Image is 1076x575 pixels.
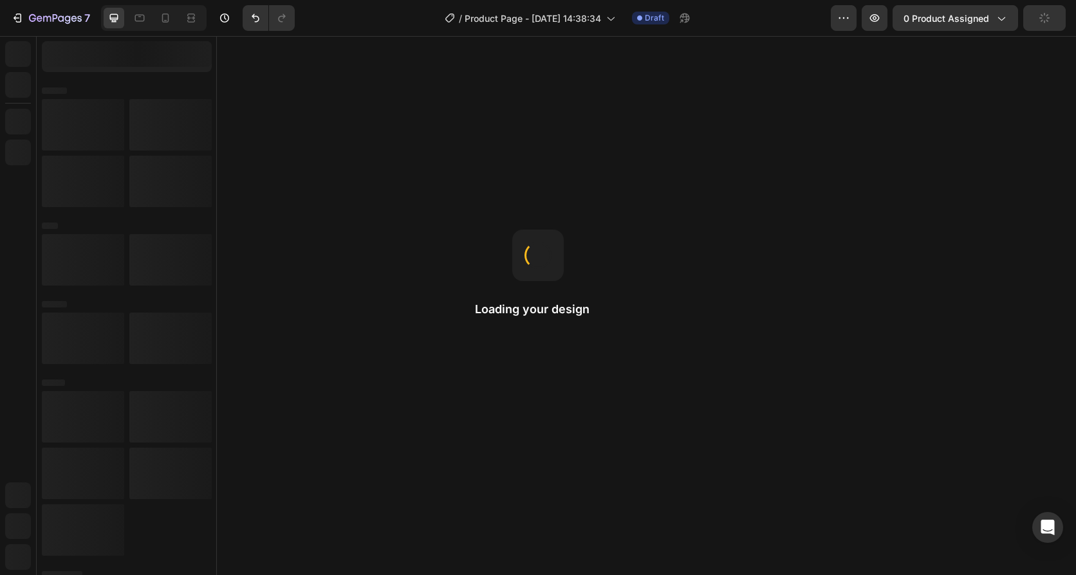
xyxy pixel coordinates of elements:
p: 7 [84,10,90,26]
span: 0 product assigned [904,12,989,25]
span: Draft [645,12,664,24]
span: Product Page - [DATE] 14:38:34 [465,12,601,25]
button: 0 product assigned [893,5,1018,31]
h2: Loading your design [475,302,601,317]
div: Open Intercom Messenger [1032,512,1063,543]
div: Undo/Redo [243,5,295,31]
button: 7 [5,5,96,31]
span: / [459,12,462,25]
